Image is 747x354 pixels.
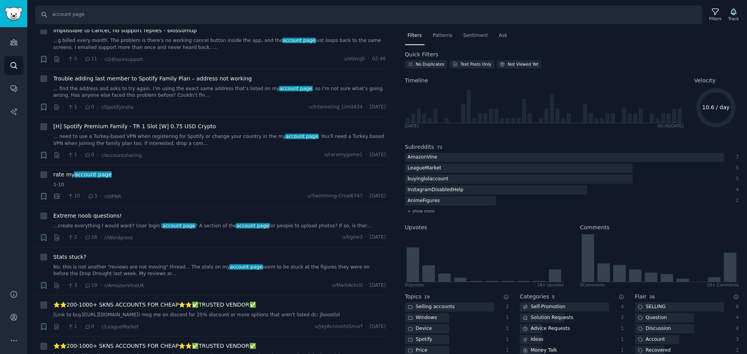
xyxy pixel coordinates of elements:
[365,234,367,241] span: ·
[732,314,739,321] div: 4
[5,7,23,21] img: GummySearch logo
[84,323,94,330] span: 0
[53,212,122,220] span: Extreme noob questions!
[63,281,65,289] span: ·
[365,104,367,111] span: ·
[53,223,386,230] a: ...create everything I would want? User login?account page? A section of theaccount pagefor peopl...
[405,335,435,345] div: Spotify
[502,347,509,354] div: 1
[97,323,98,331] span: ·
[53,122,216,131] a: [H] Spotify Premium Family - TR 1 Slot [W] 0.75 USD Crypto
[282,38,316,43] span: account page
[370,193,386,200] span: [DATE]
[67,152,77,159] span: 1
[332,282,363,289] span: u/MarkAckrill
[101,153,142,158] span: r/accountsharing
[405,143,434,151] h2: Subreddits
[580,223,610,232] h2: Comments
[405,123,419,129] div: [DATE]
[617,314,624,321] div: 2
[405,313,440,323] div: Windows
[84,104,94,111] span: 0
[370,104,386,111] span: [DATE]
[84,282,97,289] span: 19
[635,302,668,312] div: SELLING
[309,104,363,111] span: u/Interesting_Limit434
[635,293,647,301] h2: Flair
[53,85,386,99] a: ... find the address and asks to try again. I’m using the exact same address that’s listed on mya...
[635,324,674,334] div: Discussion
[405,282,424,288] div: 0 Upvote s
[649,295,655,299] span: 36
[463,32,488,39] span: Sentiment
[67,234,77,241] span: 2
[732,187,739,194] div: 4
[520,335,546,345] div: Ideas
[368,56,369,63] span: ·
[499,32,507,39] span: Ask
[63,192,65,201] span: ·
[617,347,624,354] div: 1
[502,325,509,332] div: 1
[53,264,386,277] a: No, this is not another "reviews are not moving" thread... The stats on myaccount pageseem to be ...
[63,234,65,242] span: ·
[101,324,139,330] span: r/LeagueMarket
[236,223,270,228] span: account page
[408,208,435,214] span: + show more
[67,193,80,200] span: 10
[80,323,81,331] span: ·
[433,32,452,39] span: Patterns
[63,323,65,331] span: ·
[707,282,739,288] div: 18+ Comments
[80,281,81,289] span: ·
[104,283,144,288] span: r/AmazonVineUK
[370,234,386,241] span: [DATE]
[53,37,386,51] a: ...g billed every month. The problem is there’s no working cancel button inside the app, and thea...
[53,133,386,147] a: ... need to use a Turkey-based VPN when registering for Spotify or change your country in the mya...
[162,223,196,228] span: account page
[580,282,605,288] div: 0 Comment s
[437,145,443,150] span: 72
[315,323,363,330] span: u/JayAccountsSmurf
[658,123,683,129] div: 05:30 [DATE]
[100,281,102,289] span: ·
[279,86,313,91] span: account page
[709,16,721,21] div: Filters
[502,336,509,343] div: 1
[53,301,256,309] a: ⭐⭐200-1000+ SKNS ACCOUNTS FOR CHEAP⭐⭐✅TRUSTED VENDOR✅
[63,103,65,111] span: ·
[520,293,549,301] h2: Categories
[416,61,444,67] div: No Duplicates
[365,282,367,289] span: ·
[84,152,94,159] span: 0
[365,152,367,159] span: ·
[53,171,112,179] a: rate myaccount page
[732,165,739,172] div: 5
[104,57,143,62] span: r/24hoursupport
[80,55,81,63] span: ·
[101,105,133,110] span: r/SpotifyIndia
[405,164,444,173] div: LeagueMarket
[88,193,97,200] span: 3
[552,295,554,299] span: 5
[732,303,739,310] div: 6
[405,293,422,301] h2: Topics
[324,152,363,159] span: u/raramygame1
[344,56,365,63] span: u/etavgb
[74,171,112,178] span: account page
[405,153,440,162] div: AmazonVine
[405,51,438,59] h2: Quick Filters
[732,154,739,161] div: 7
[372,56,386,63] span: 02:46
[617,336,624,343] div: 1
[732,347,739,354] div: 2
[502,303,509,310] div: 2
[424,295,430,299] span: 19
[370,152,386,159] span: [DATE]
[694,77,715,85] span: Velocity
[728,16,739,21] div: Track
[83,192,84,201] span: ·
[405,185,466,195] div: InstagramDisabledHelp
